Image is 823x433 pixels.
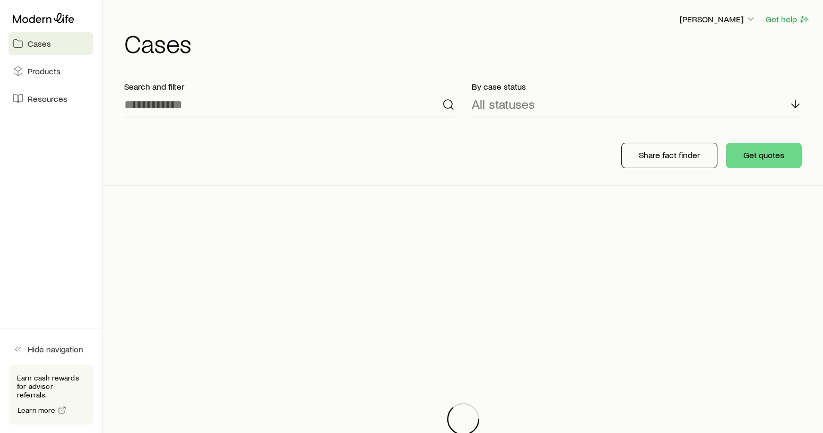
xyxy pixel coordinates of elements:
[28,93,67,104] span: Resources
[680,14,756,24] p: [PERSON_NAME]
[124,30,810,56] h1: Cases
[8,32,93,55] a: Cases
[8,365,93,425] div: Earn cash rewards for advisor referrals.Learn more
[28,344,83,354] span: Hide navigation
[726,143,802,168] button: Get quotes
[28,66,60,76] span: Products
[472,97,535,111] p: All statuses
[639,150,700,160] p: Share fact finder
[765,13,810,25] button: Get help
[124,81,455,92] p: Search and filter
[8,337,93,361] button: Hide navigation
[17,374,85,399] p: Earn cash rewards for advisor referrals.
[472,81,802,92] p: By case status
[28,38,51,49] span: Cases
[18,406,56,414] span: Learn more
[8,87,93,110] a: Resources
[8,59,93,83] a: Products
[621,143,717,168] button: Share fact finder
[679,13,757,26] button: [PERSON_NAME]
